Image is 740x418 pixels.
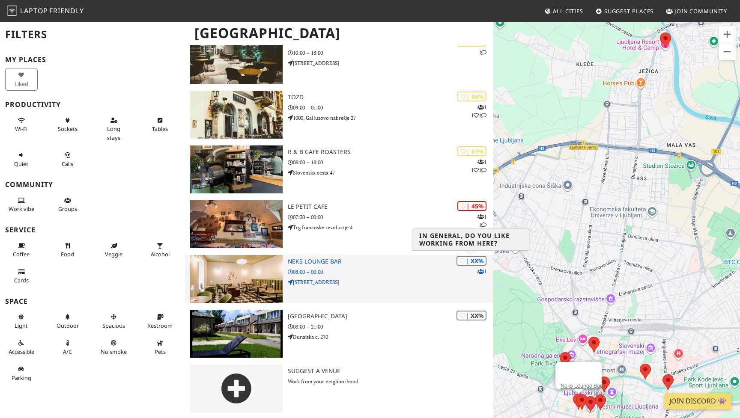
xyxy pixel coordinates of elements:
[592,3,657,19] a: Suggest Places
[190,145,283,193] img: R & B Cafe Roasters
[49,6,84,15] span: Friendly
[5,362,38,385] button: Parking
[15,322,28,329] span: Natural light
[190,310,283,358] img: Ljubljana Resort Hotel & Camp
[5,265,38,288] button: Cards
[98,336,130,359] button: No smoke
[98,239,130,261] button: Veggie
[288,333,493,341] p: Dunajska c. 270
[457,311,486,320] div: | XX%
[20,6,48,15] span: Laptop
[5,336,38,359] button: Accessible
[51,113,84,136] button: Sockets
[144,113,176,136] button: Tables
[190,36,283,84] img: Stow
[5,113,38,136] button: Wi-Fi
[288,94,493,101] h3: Tozd
[101,348,127,356] span: Smoke free
[58,205,77,213] span: Group tables
[5,181,180,189] h3: Community
[288,59,493,67] p: [STREET_ADDRESS]
[12,374,31,382] span: Parking
[185,365,493,412] a: Suggest a Venue Work from your neighborhood
[288,169,493,177] p: Slovenska cesta 47
[674,7,727,15] span: Join Community
[288,268,493,276] p: 08:00 – 00:00
[581,362,602,382] button: Close
[98,310,130,332] button: Spacious
[288,213,493,221] p: 07:30 – 00:00
[457,146,486,156] div: | 61%
[288,203,493,210] h3: Le Petit Cafe
[5,21,180,47] h2: Filters
[719,26,736,43] button: Zoom in
[5,239,38,261] button: Coffee
[719,43,736,60] button: Zoom out
[13,250,30,258] span: Coffee
[288,104,493,112] p: 09:00 – 01:00
[471,103,486,119] p: 1 1 1
[185,145,493,193] a: R & B Cafe Roasters | 61% 111 R & B Cafe Roasters 08:00 – 18:00 Slovenska cesta 47
[144,310,176,332] button: Restroom
[152,125,168,133] span: Work-friendly tables
[288,223,493,231] p: Trg francoske revolucije 4
[185,36,493,84] a: Stow | 70% 1 Stow 10:00 – 18:00 [STREET_ADDRESS]
[151,250,170,258] span: Alcohol
[107,125,120,141] span: Long stays
[288,368,493,375] h3: Suggest a Venue
[288,158,493,166] p: 08:00 – 18:00
[190,365,283,412] img: gray-place-d2bdb4477600e061c01bd816cc0f2ef0cfcb1ca9e3ad78868dd16fb2af073a21.png
[51,239,84,261] button: Food
[561,382,602,389] a: Neks Lounge Bar
[185,200,493,248] a: Le Petit Cafe | 45% 11 Le Petit Cafe 07:30 – 00:00 Trg francoske revolucije 4
[664,393,731,409] a: Join Discord 👾
[288,114,493,122] p: 1000, Gallusovo nabrežje 27
[5,297,180,305] h3: Space
[51,336,84,359] button: A/C
[471,158,486,174] p: 1 1 1
[190,255,283,303] img: Neks Lounge Bar
[288,377,493,385] p: Work from your neighborhood
[98,113,130,145] button: Long stays
[553,7,583,15] span: All Cities
[51,148,84,171] button: Calls
[58,125,78,133] span: Power sockets
[412,228,530,251] h3: In general, do you like working from here?
[147,322,173,329] span: Restroom
[51,310,84,332] button: Outdoor
[185,255,493,303] a: Neks Lounge Bar | XX% 1 Neks Lounge Bar 08:00 – 00:00 [STREET_ADDRESS]
[5,226,180,234] h3: Service
[288,258,493,265] h3: Neks Lounge Bar
[14,160,28,168] span: Quiet
[7,6,17,16] img: LaptopFriendly
[61,250,74,258] span: Food
[477,213,486,229] p: 1 1
[9,348,34,356] span: Accessible
[5,56,180,64] h3: My Places
[5,310,38,332] button: Light
[15,125,27,133] span: Stable Wi-Fi
[662,3,731,19] a: Join Community
[63,348,72,356] span: Air conditioned
[102,322,125,329] span: Spacious
[5,101,180,109] h3: Productivity
[105,250,122,258] span: Veggie
[144,239,176,261] button: Alcohol
[457,201,486,211] div: | 45%
[144,336,176,359] button: Pets
[51,193,84,216] button: Groups
[14,276,29,284] span: Credit cards
[190,200,283,248] img: Le Petit Cafe
[62,160,73,168] span: Video/audio calls
[457,256,486,266] div: | XX%
[541,3,587,19] a: All Cities
[188,21,492,45] h1: [GEOGRAPHIC_DATA]
[457,92,486,101] div: | 68%
[288,278,493,286] p: [STREET_ADDRESS]
[9,205,34,213] span: People working
[5,193,38,216] button: Work vibe
[185,91,493,139] a: Tozd | 68% 111 Tozd 09:00 – 01:00 1000, Gallusovo nabrežje 27
[5,148,38,171] button: Quiet
[155,348,166,356] span: Pet friendly
[185,310,493,358] a: Ljubljana Resort Hotel & Camp | XX% [GEOGRAPHIC_DATA] 08:00 – 21:00 Dunajska c. 270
